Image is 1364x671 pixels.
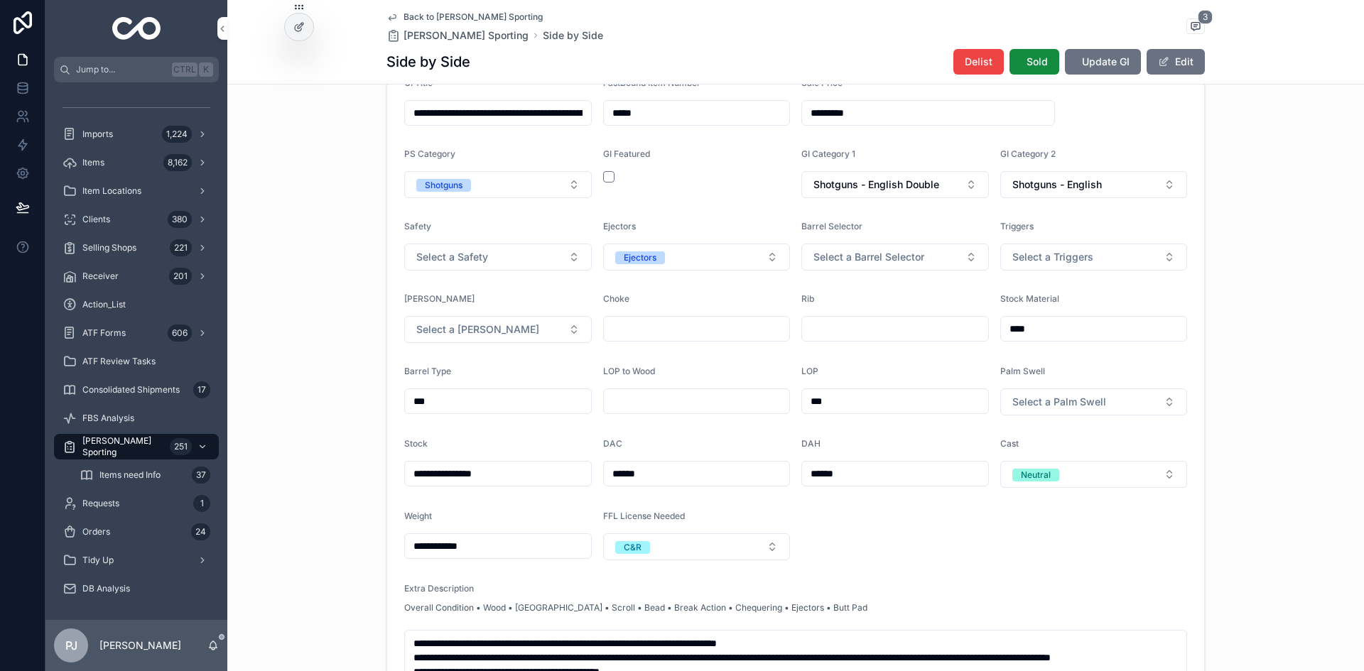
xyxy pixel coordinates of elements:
[801,221,862,231] span: Barrel Selector
[82,242,136,253] span: Selling Shops
[603,533,791,560] button: Select Button
[1012,250,1093,264] span: Select a Triggers
[404,293,475,304] span: [PERSON_NAME]
[54,491,219,516] a: Requests1
[603,511,685,521] span: FFL License Needed
[54,263,219,289] a: Receiver201
[82,526,110,538] span: Orders
[191,523,210,540] div: 24
[112,17,161,40] img: App logo
[45,82,227,620] div: scrollable content
[1027,55,1048,69] span: Sold
[603,438,622,449] span: DAC
[54,207,219,232] a: Clients380
[953,49,1004,75] button: Delist
[99,638,181,653] p: [PERSON_NAME]
[54,519,219,545] a: Orders24
[404,511,432,521] span: Weight
[192,467,210,484] div: 37
[813,178,939,192] span: Shotguns - English Double
[543,28,603,43] a: Side by Side
[425,179,462,192] div: Shotguns
[386,11,543,23] a: Back to [PERSON_NAME] Sporting
[65,637,77,654] span: PJ
[1010,49,1059,75] button: Sold
[1012,395,1106,409] span: Select a Palm Swell
[168,324,192,342] div: 606
[1000,438,1019,449] span: Cast
[1065,49,1141,75] button: Update GI
[801,244,989,271] button: Select Button
[1082,55,1130,69] span: Update GI
[1000,366,1045,376] span: Palm Swell
[82,271,119,282] span: Receiver
[54,57,219,82] button: Jump to...CtrlK
[82,327,126,339] span: ATF Forms
[801,171,989,198] button: Select Button
[801,148,855,159] span: GI Category 1
[801,293,814,304] span: Rib
[82,435,164,458] span: [PERSON_NAME] Sporting
[1000,244,1188,271] button: Select Button
[54,349,219,374] a: ATF Review Tasks
[54,121,219,147] a: Imports1,224
[99,469,161,481] span: Items need Info
[54,434,219,459] a: [PERSON_NAME] Sporting251
[404,221,431,231] span: Safety
[54,235,219,261] a: Selling Shops221
[200,64,212,75] span: K
[603,148,650,159] span: GI Featured
[82,356,156,367] span: ATF Review Tasks
[172,62,197,77] span: Ctrl
[54,320,219,346] a: ATF Forms606
[54,150,219,175] a: Items8,162
[404,366,451,376] span: Barrel Type
[82,185,141,197] span: Item Locations
[162,126,192,143] div: 1,224
[416,322,539,337] span: Select a [PERSON_NAME]
[603,293,629,304] span: Choke
[1021,469,1051,481] div: Neutral
[603,221,636,231] span: Ejectors
[1000,221,1034,231] span: Triggers
[82,129,113,140] span: Imports
[404,171,592,198] button: Select Button
[1198,10,1213,24] span: 3
[813,250,924,264] span: Select a Barrel Selector
[193,381,210,398] div: 17
[54,405,219,431] a: FBS Analysis
[1000,293,1059,304] span: Stock Material
[169,268,192,285] div: 201
[54,576,219,601] a: DB Analysis
[404,244,592,271] button: Select Button
[416,250,488,264] span: Select a Safety
[54,178,219,204] a: Item Locations
[1000,171,1188,198] button: Select Button
[801,438,821,449] span: DAH
[404,583,474,594] span: Extra Description
[54,547,219,573] a: Tidy Up
[1000,388,1188,415] button: Select Button
[801,366,818,376] span: LOP
[82,498,119,509] span: Requests
[71,462,219,488] a: Items need Info37
[76,64,166,75] span: Jump to...
[82,384,180,395] span: Consolidated Shipments
[163,154,192,171] div: 8,162
[1000,148,1056,159] span: GI Category 2
[54,377,219,403] a: Consolidated Shipments17
[82,214,110,225] span: Clients
[1000,461,1188,488] button: Select Button
[1186,18,1205,36] button: 3
[82,413,134,424] span: FBS Analysis
[82,555,114,566] span: Tidy Up
[82,299,126,310] span: Action_List
[54,292,219,317] a: Action_List
[82,157,104,168] span: Items
[82,583,130,594] span: DB Analysis
[404,316,592,343] button: Select Button
[404,28,529,43] span: [PERSON_NAME] Sporting
[404,148,455,159] span: PS Category
[386,28,529,43] a: [PERSON_NAME] Sporting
